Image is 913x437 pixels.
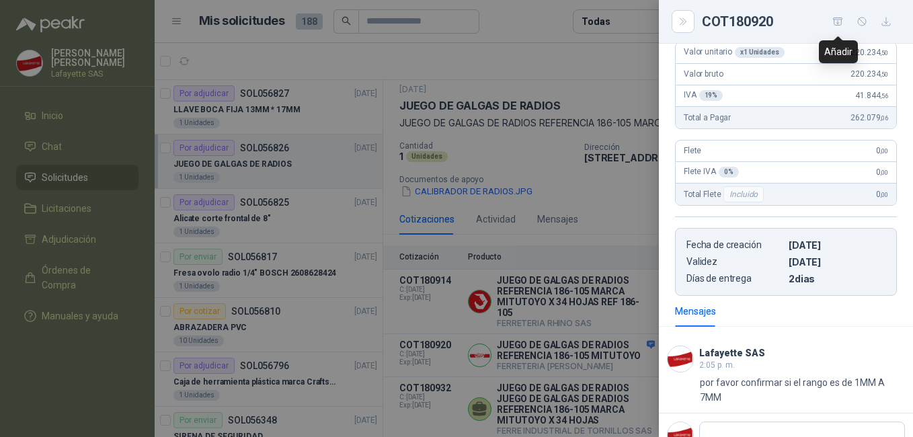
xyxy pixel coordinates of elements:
[880,71,888,78] span: ,50
[675,304,716,319] div: Mensajes
[855,91,888,100] span: 41.844
[684,47,785,58] span: Valor unitario
[789,256,885,268] p: [DATE]
[675,13,691,30] button: Close
[880,114,888,122] span: ,06
[876,146,888,155] span: 0
[699,350,765,357] h3: Lafayette SAS
[880,191,888,198] span: ,00
[686,273,783,284] p: Días de entrega
[684,69,723,79] span: Valor bruto
[719,167,739,177] div: 0 %
[850,48,888,57] span: 220.234
[789,273,885,284] p: 2 dias
[819,40,858,63] div: Añadir
[699,90,723,101] div: 19 %
[700,375,905,405] p: por favor confirmar si el rango es de 1MM A 7MM
[880,169,888,176] span: ,00
[668,346,693,372] img: Company Logo
[684,167,739,177] span: Flete IVA
[880,92,888,100] span: ,56
[684,90,723,101] span: IVA
[850,113,888,122] span: 262.079
[880,49,888,56] span: ,50
[686,239,783,251] p: Fecha de creación
[686,256,783,268] p: Validez
[702,11,897,32] div: COT180920
[735,47,785,58] div: x 1 Unidades
[699,360,735,370] span: 2:05 p. m.
[850,69,888,79] span: 220.234
[789,239,885,251] p: [DATE]
[684,186,766,202] span: Total Flete
[880,147,888,155] span: ,00
[876,190,888,199] span: 0
[684,146,701,155] span: Flete
[723,186,764,202] div: Incluido
[684,113,731,122] span: Total a Pagar
[876,167,888,177] span: 0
